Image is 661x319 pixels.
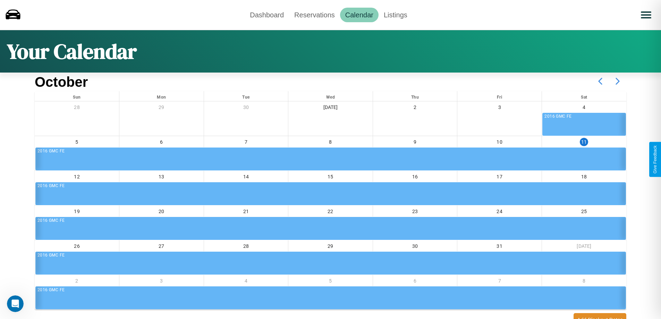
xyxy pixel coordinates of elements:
div: 2016 GMC FE [37,217,625,224]
div: 9 [373,136,457,150]
div: 2016 GMC FE [544,113,625,120]
a: Reservations [289,8,340,22]
div: 4 [204,275,288,289]
div: 14 [204,171,288,185]
div: 13 [119,171,204,185]
h2: October [35,74,88,90]
iframe: Intercom live chat [7,295,24,312]
div: 2 [373,101,457,116]
div: 28 [35,101,119,116]
div: 7 [457,275,542,289]
div: 3 [119,275,204,289]
div: 6 [119,136,204,150]
div: 30 [204,101,288,116]
a: Dashboard [245,8,289,22]
div: 15 [288,171,373,185]
div: Fri [457,91,542,101]
div: 29 [288,240,373,254]
div: 12 [35,171,119,185]
div: 2016 GMC FE [37,148,625,155]
div: 3 [457,101,542,116]
div: [DATE] [288,101,373,116]
h1: Your Calendar [7,37,137,66]
div: Thu [373,91,457,101]
div: 21 [204,205,288,220]
div: Mon [119,91,204,101]
div: 8 [542,275,626,289]
div: 16 [373,171,457,185]
div: Wed [288,91,373,101]
div: 2016 GMC FE [37,252,625,259]
div: 2 [35,275,119,289]
div: 20 [119,205,204,220]
div: 2016 GMC FE [37,183,625,190]
div: 19 [35,205,119,220]
div: 6 [373,275,457,289]
div: Sat [542,91,626,101]
div: 2016 GMC FE [37,287,625,294]
div: [DATE] [542,240,626,254]
div: 5 [35,136,119,150]
div: 29 [119,101,204,116]
a: Listings [379,8,413,22]
div: 23 [373,205,457,220]
div: 18 [542,171,626,185]
a: Calendar [340,8,379,22]
div: 24 [457,205,542,220]
div: 7 [204,136,288,150]
div: 31 [457,240,542,254]
div: 22 [288,205,373,220]
div: 26 [35,240,119,254]
div: 10 [457,136,542,150]
div: 30 [373,240,457,254]
div: 4 [542,101,626,116]
div: 27 [119,240,204,254]
div: 28 [204,240,288,254]
div: Sun [35,91,119,101]
div: Give Feedback [653,145,658,174]
div: 25 [542,205,626,220]
div: 8 [288,136,373,150]
div: Tue [204,91,288,101]
div: 11 [580,138,588,146]
div: 5 [288,275,373,289]
div: 17 [457,171,542,185]
button: Open menu [636,5,656,25]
